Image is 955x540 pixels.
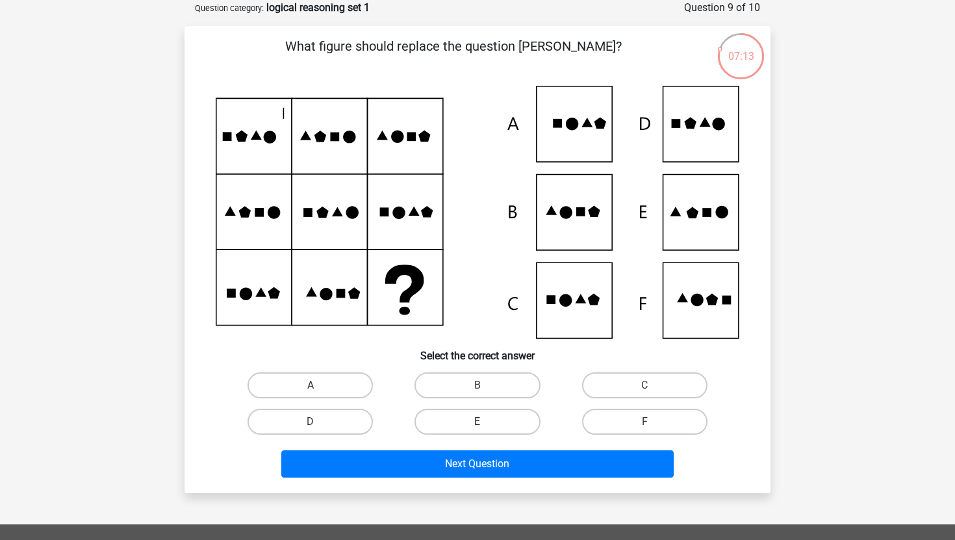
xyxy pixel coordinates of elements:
[205,36,701,75] p: What figure should replace the question [PERSON_NAME]?
[281,450,674,478] button: Next Question
[248,372,373,398] label: A
[717,32,765,64] div: 07:13
[414,409,540,435] label: E
[266,1,370,14] strong: logical reasoning set 1
[582,372,707,398] label: C
[205,339,750,362] h6: Select the correct answer
[582,409,707,435] label: F
[248,409,373,435] label: D
[195,3,264,13] small: Question category:
[414,372,540,398] label: B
